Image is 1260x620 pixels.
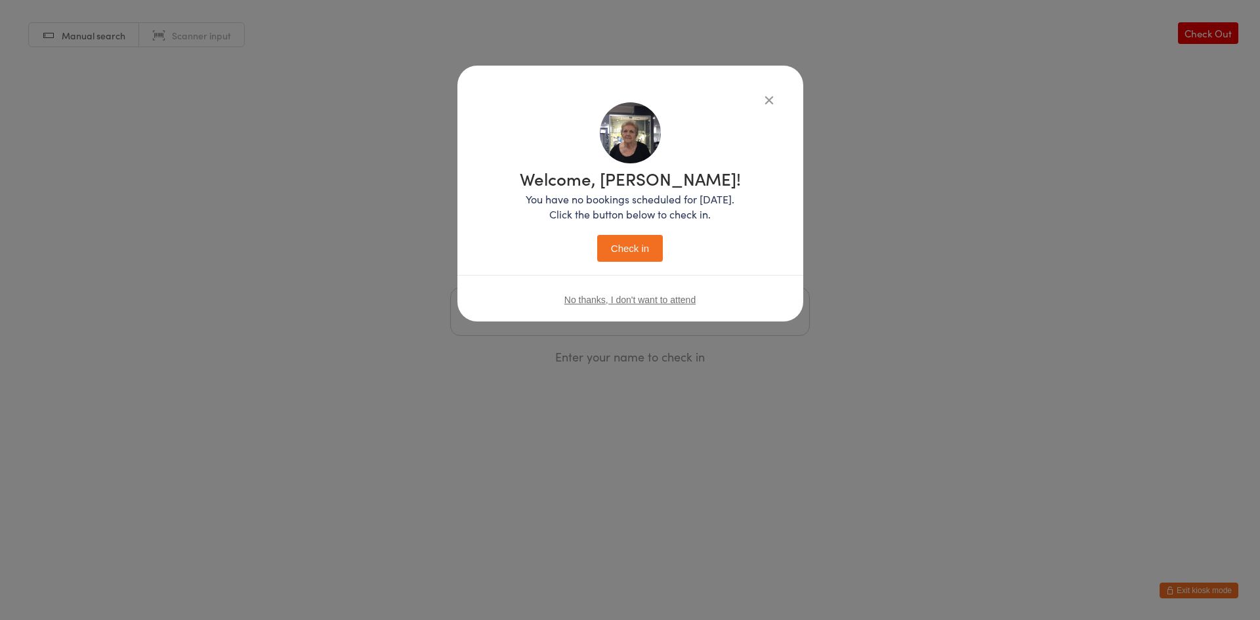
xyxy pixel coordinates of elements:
p: You have no bookings scheduled for [DATE]. Click the button below to check in. [520,192,741,222]
img: image1756792875.png [600,102,661,163]
button: No thanks, I don't want to attend [564,295,696,305]
h1: Welcome, [PERSON_NAME]! [520,170,741,187]
button: Check in [597,235,663,262]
